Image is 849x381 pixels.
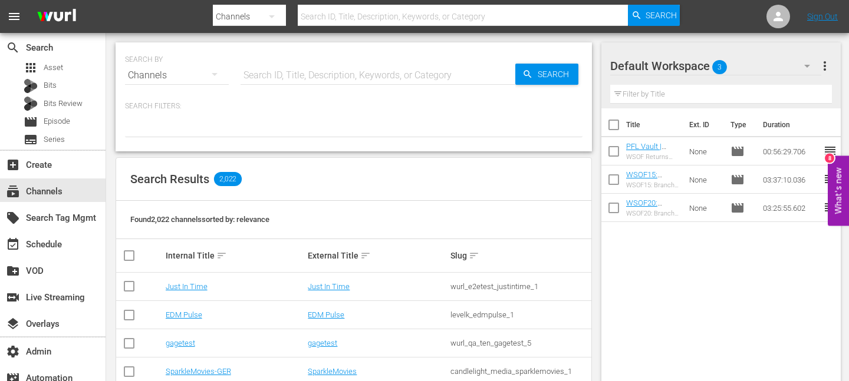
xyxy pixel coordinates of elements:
div: Default Workspace [610,49,822,82]
a: Just In Time [166,282,208,291]
td: 03:25:55.602 [758,194,823,222]
a: EDM Pulse [166,310,202,319]
span: Search Tag Mgmt [6,211,20,225]
td: 03:37:10.036 [758,165,823,194]
span: Episode [730,144,745,158]
span: Episode [730,201,745,215]
span: reorder [823,144,837,158]
div: External Title [308,249,447,263]
td: 00:56:29.706 [758,137,823,165]
span: 3 [712,55,727,79]
span: Admin [6,344,20,359]
span: Bits Review [44,98,83,110]
div: WSOF Returns Part 2 (WSOF 2) [626,153,680,161]
span: sort [469,250,479,261]
span: Episode [730,173,745,187]
button: Search [515,64,578,85]
span: 2,022 [214,172,242,186]
span: sort [216,250,227,261]
span: reorder [823,200,837,214]
span: Overlays [6,317,20,331]
span: Live Streaming [6,290,20,304]
td: None [685,137,726,165]
div: Slug [450,249,590,263]
span: Bits [44,79,57,91]
div: levelk_edmpulse_1 [450,310,590,319]
a: WSOF15: Branch vs. Okami (ROKU WSOF15: Branch vs. Okami (VARIANT)) [626,170,672,232]
div: Internal Title [166,249,305,263]
span: Episode [44,115,70,127]
button: Search [628,5,680,26]
div: wurl_e2etest_justintime_1 [450,282,590,291]
div: WSOF15: Branch vs. Okami [626,181,680,189]
a: Sign Out [807,12,838,21]
span: more_vert [818,59,832,73]
div: 8 [825,153,834,163]
div: wurl_qa_ten_gagetest_5 [450,339,590,347]
span: Search [646,5,677,26]
th: Type [723,108,756,141]
span: Series [44,134,65,145]
span: Channels [6,184,20,198]
span: Series [24,132,38,147]
span: Asset [24,61,38,75]
span: reorder [823,172,837,186]
th: Duration [756,108,827,141]
a: EDM Pulse [308,310,344,319]
a: gagetest [308,339,337,347]
span: Search Results [130,172,209,186]
span: Search [6,41,20,55]
div: Bits Review [24,97,38,111]
a: SparkleMovies [308,367,357,376]
th: Ext. ID [682,108,724,141]
button: more_vert [818,52,832,80]
a: WSOF20: Branch vs. [PERSON_NAME] (WSOF20: Branch vs. [PERSON_NAME] (VARIANT)) [626,198,677,260]
div: Bits [24,79,38,93]
span: VOD [6,264,20,278]
span: Schedule [6,237,20,251]
div: Channels [125,59,229,92]
span: menu [7,9,21,24]
div: WSOF20: Branch vs. [PERSON_NAME] [626,210,680,217]
a: PFL Vault | Episode 48 (ROKU PFL Vault | Episode 48 (VARIANT)) [626,142,675,186]
span: sort [360,250,371,261]
a: gagetest [166,339,195,347]
p: Search Filters: [125,101,583,111]
div: candlelight_media_sparklemovies_1 [450,367,590,376]
img: ans4CAIJ8jUAAAAAAAAAAAAAAAAAAAAAAAAgQb4GAAAAAAAAAAAAAAAAAAAAAAAAJMjXAAAAAAAAAAAAAAAAAAAAAAAAgAT5G... [28,3,85,31]
span: Create [6,158,20,172]
th: Title [626,108,682,141]
a: Just In Time [308,282,350,291]
a: SparkleMovies-GER [166,367,231,376]
span: Episode [24,115,38,129]
span: Found 2,022 channels sorted by: relevance [130,215,269,224]
span: Search [533,64,578,85]
span: Asset [44,62,63,74]
button: Open Feedback Widget [828,155,849,226]
td: None [685,165,726,194]
td: None [685,194,726,222]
